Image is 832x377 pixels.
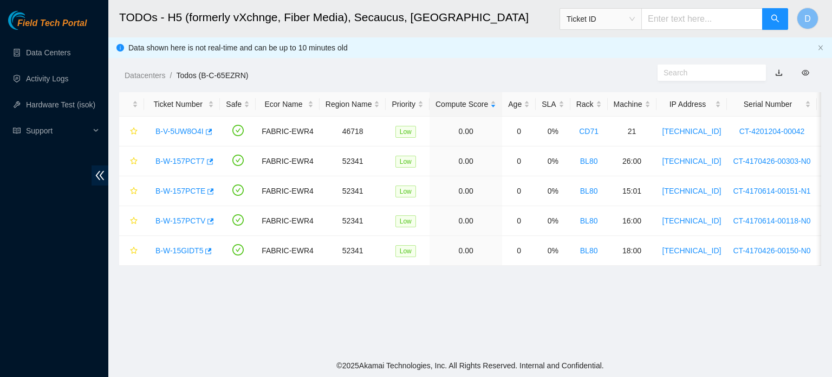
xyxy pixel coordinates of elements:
td: FABRIC-EWR4 [256,206,320,236]
span: check-circle [232,125,244,136]
button: star [125,242,138,259]
span: star [130,157,138,166]
a: download [775,68,783,77]
button: close [817,44,824,52]
span: star [130,247,138,255]
td: 0 [502,117,536,146]
img: Akamai Technologies [8,11,55,30]
span: star [130,127,138,136]
a: [TECHNICAL_ID] [662,246,721,255]
button: D [797,8,818,29]
td: 21 [608,117,656,146]
td: 46718 [320,117,386,146]
span: star [130,187,138,196]
a: CT-4170614-00151-N1 [733,187,810,195]
td: 0.00 [430,146,502,176]
span: check-circle [232,244,244,255]
span: Low [395,245,416,257]
td: FABRIC-EWR4 [256,176,320,206]
a: BL80 [580,216,598,225]
a: B-W-157PCTV [155,216,205,225]
td: 0% [536,176,570,206]
a: BL80 [580,246,598,255]
a: B-W-157PCT7 [155,157,205,165]
span: Low [395,126,416,138]
a: B-W-157PCTE [155,187,205,195]
a: [TECHNICAL_ID] [662,127,721,136]
a: Datacenters [125,71,165,80]
td: 0.00 [430,206,502,236]
a: BL80 [580,187,598,195]
a: CD71 [579,127,599,136]
a: Hardware Test (isok) [26,100,95,109]
td: 15:01 [608,176,656,206]
button: star [125,212,138,229]
span: star [130,217,138,226]
span: Low [395,186,416,197]
span: Low [395,215,416,227]
td: FABRIC-EWR4 [256,146,320,176]
td: 0% [536,146,570,176]
td: 0 [502,176,536,206]
td: 52341 [320,146,386,176]
a: B-V-5UW8O4I [155,127,204,136]
span: Ticket ID [567,11,635,27]
span: / [170,71,172,80]
button: search [762,8,788,30]
span: check-circle [232,184,244,196]
td: 0% [536,117,570,146]
td: 18:00 [608,236,656,266]
a: CT-4170614-00118-N0 [733,216,810,225]
a: Akamai TechnologiesField Tech Portal [8,20,87,34]
span: check-circle [232,155,244,166]
td: 0 [502,146,536,176]
td: 0 [502,236,536,266]
span: eye [802,69,809,76]
input: Search [664,67,751,79]
button: star [125,123,138,140]
td: 52341 [320,206,386,236]
span: D [804,12,811,25]
a: CT-4201204-00042 [739,127,805,136]
a: [TECHNICAL_ID] [662,157,721,165]
td: 0% [536,236,570,266]
a: CT-4170426-00303-N0 [733,157,810,165]
span: double-left [92,165,108,186]
td: 0.00 [430,176,502,206]
a: Activity Logs [26,74,69,83]
span: Low [395,156,416,168]
td: 0.00 [430,236,502,266]
span: Field Tech Portal [17,18,87,29]
td: 0% [536,206,570,236]
a: B-W-15GIDT5 [155,246,203,255]
footer: © 2025 Akamai Technologies, Inc. All Rights Reserved. Internal and Confidential. [108,354,832,377]
a: Data Centers [26,48,70,57]
input: Enter text here... [641,8,763,30]
a: CT-4170426-00150-N0 [733,246,810,255]
button: star [125,152,138,170]
td: 0 [502,206,536,236]
td: FABRIC-EWR4 [256,236,320,266]
td: 16:00 [608,206,656,236]
button: star [125,182,138,200]
span: Support [26,120,90,142]
a: Todos (B-C-65EZRN) [176,71,248,80]
span: search [771,14,779,24]
a: BL80 [580,157,598,165]
td: 52341 [320,236,386,266]
a: [TECHNICAL_ID] [662,216,721,225]
td: FABRIC-EWR4 [256,117,320,146]
td: 26:00 [608,146,656,176]
span: check-circle [232,214,244,226]
td: 0.00 [430,117,502,146]
a: [TECHNICAL_ID] [662,187,721,195]
button: download [767,64,791,81]
span: read [13,127,21,135]
td: 52341 [320,176,386,206]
